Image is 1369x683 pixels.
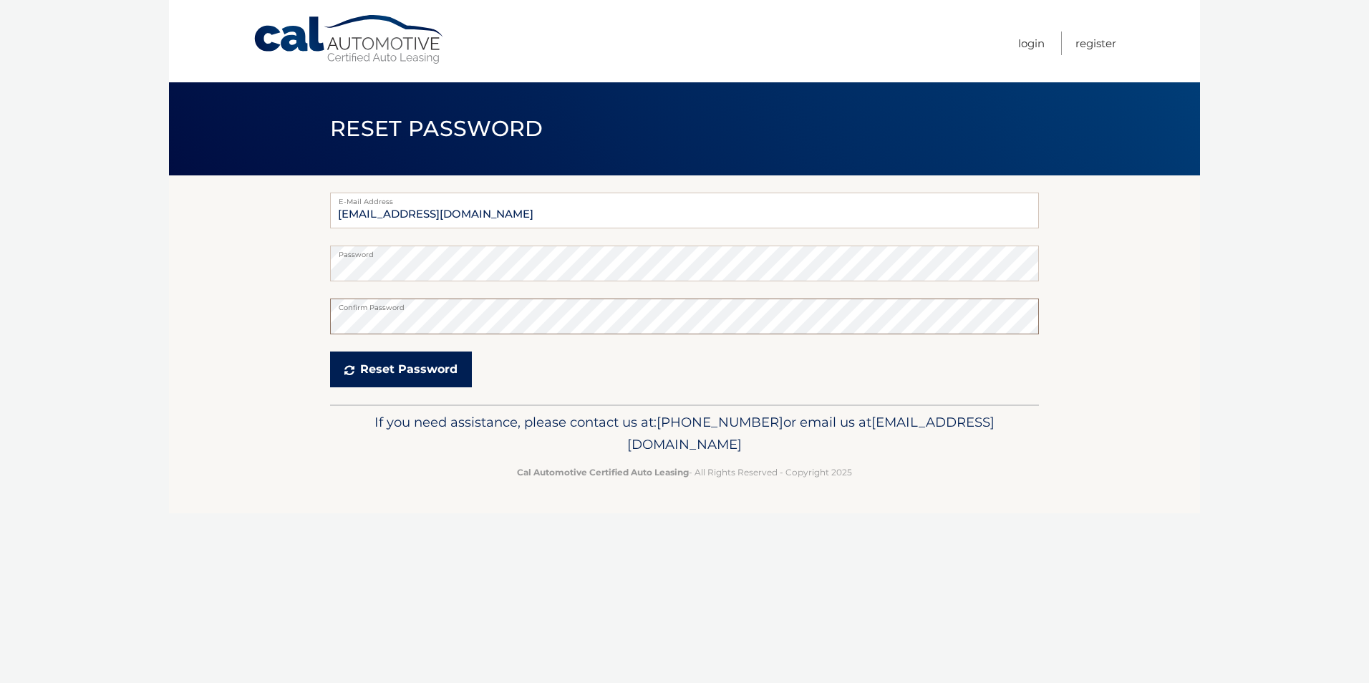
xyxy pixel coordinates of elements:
span: Reset Password [330,115,543,142]
strong: Cal Automotive Certified Auto Leasing [517,467,689,478]
label: Password [330,246,1039,257]
p: - All Rights Reserved - Copyright 2025 [339,465,1030,480]
a: Cal Automotive [253,14,446,65]
a: Login [1018,32,1045,55]
span: [PHONE_NUMBER] [657,414,783,430]
button: Reset Password [330,352,472,387]
p: If you need assistance, please contact us at: or email us at [339,411,1030,457]
label: Confirm Password [330,299,1039,310]
a: Register [1075,32,1116,55]
input: E-mail Address [330,193,1039,228]
label: E-Mail Address [330,193,1039,204]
